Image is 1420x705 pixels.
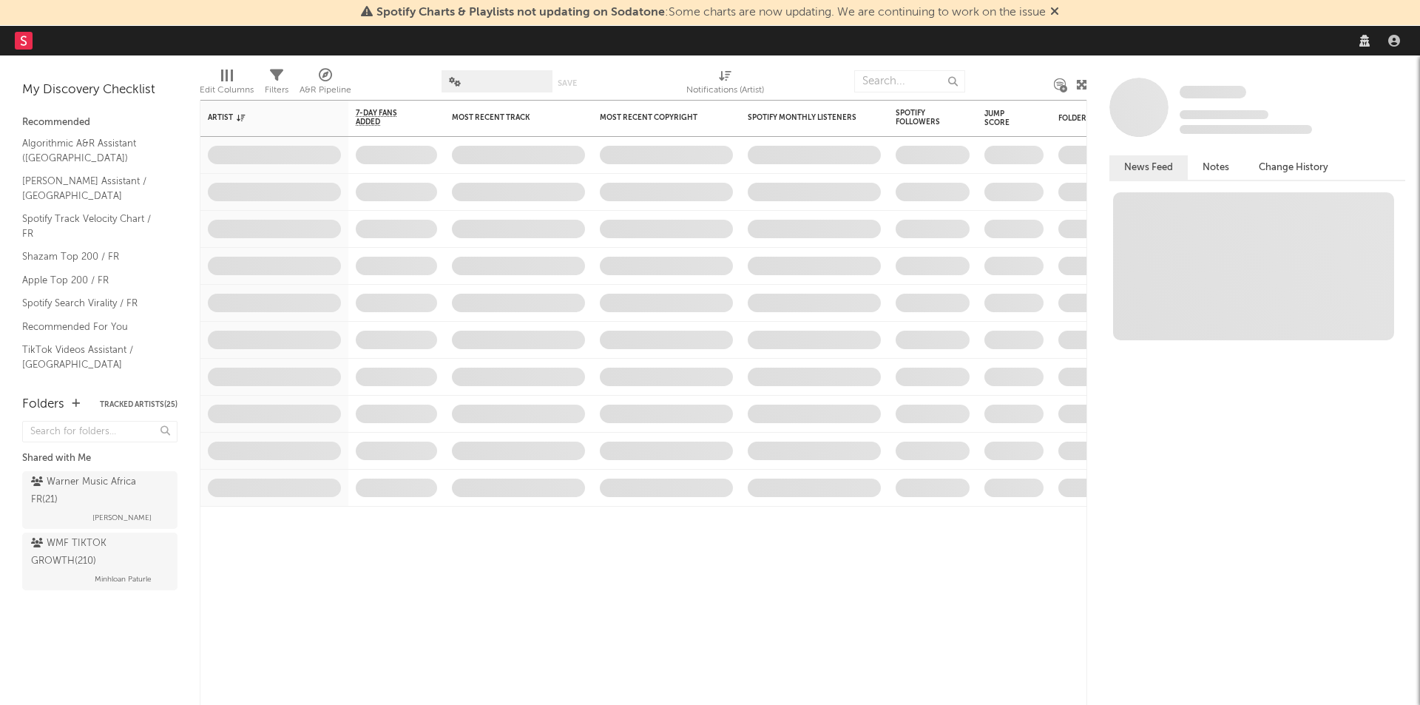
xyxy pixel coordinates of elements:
span: Some Artist [1180,86,1246,98]
input: Search for folders... [22,421,177,442]
span: Dismiss [1050,7,1059,18]
div: Edit Columns [200,81,254,99]
span: [PERSON_NAME] [92,509,152,527]
button: Change History [1244,155,1343,180]
a: Warner Music Africa FR(21)[PERSON_NAME] [22,471,177,529]
a: Some Artist [1180,85,1246,100]
span: : Some charts are now updating. We are continuing to work on the issue [376,7,1046,18]
a: Apple Top 200 / FR [22,272,163,289]
a: Recommended For You [22,319,163,335]
div: Shared with Me [22,450,177,468]
button: News Feed [1109,155,1188,180]
div: Spotify Followers [896,109,947,127]
div: Notifications (Artist) [686,81,764,99]
input: Search... [854,70,965,92]
div: Folders [22,396,64,414]
div: My Discovery Checklist [22,81,177,99]
button: Save [558,79,577,87]
span: Spotify Charts & Playlists not updating on Sodatone [376,7,665,18]
a: Spotify Search Virality / FR [22,295,163,311]
span: 7-Day Fans Added [356,109,415,127]
div: Most Recent Track [452,113,563,122]
a: [PERSON_NAME] Assistant / [GEOGRAPHIC_DATA] [22,173,163,203]
div: Most Recent Copyright [600,113,711,122]
a: TikTok Videos Assistant / [GEOGRAPHIC_DATA] [22,342,163,372]
div: Edit Columns [200,63,254,106]
span: Minhloan Paturle [95,570,152,588]
div: Folders [1058,114,1169,123]
div: A&R Pipeline [300,63,351,106]
button: Notes [1188,155,1244,180]
div: WMF TIKTOK GROWTH ( 210 ) [31,535,165,570]
a: WMF TIKTOK GROWTH(210)Minhloan Paturle [22,533,177,590]
span: 0 fans last week [1180,125,1312,134]
div: Warner Music Africa FR ( 21 ) [31,473,165,509]
button: Tracked Artists(25) [100,401,177,408]
div: Filters [265,63,288,106]
div: Notifications (Artist) [686,63,764,106]
div: Jump Score [984,109,1021,127]
div: Artist [208,113,319,122]
div: Spotify Monthly Listeners [748,113,859,122]
div: A&R Pipeline [300,81,351,99]
a: Algorithmic A&R Assistant ([GEOGRAPHIC_DATA]) [22,135,163,166]
a: Shazam Top 200 / FR [22,249,163,265]
a: Spotify Track Velocity Chart / FR [22,211,163,241]
div: Recommended [22,114,177,132]
div: Filters [265,81,288,99]
span: Tracking Since: [DATE] [1180,110,1268,119]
